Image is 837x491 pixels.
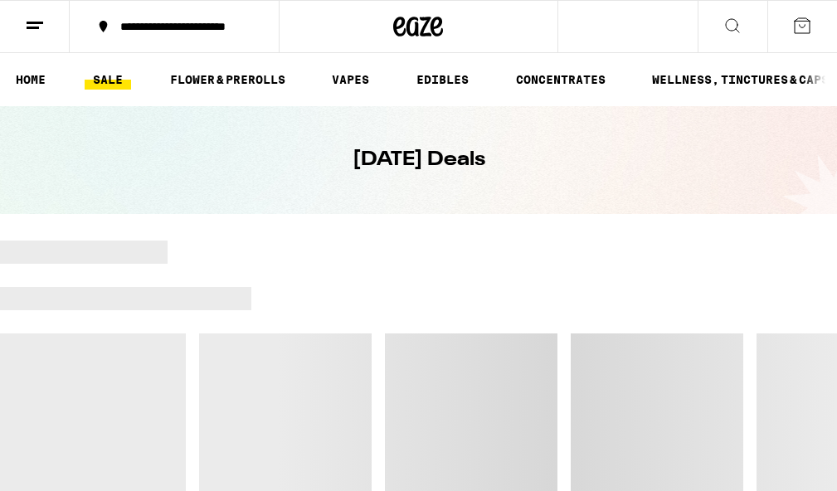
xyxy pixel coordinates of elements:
a: VAPES [324,70,377,90]
a: HOME [7,70,54,90]
a: EDIBLES [408,70,477,90]
a: FLOWER & PREROLLS [162,70,294,90]
a: SALE [85,70,131,90]
a: CONCENTRATES [508,70,614,90]
h1: [DATE] Deals [353,146,485,174]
